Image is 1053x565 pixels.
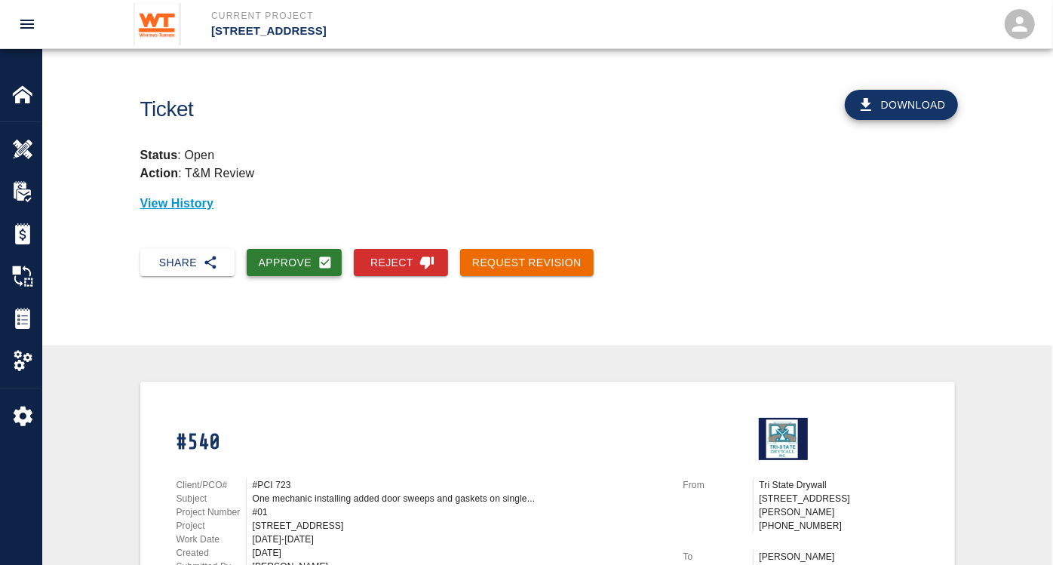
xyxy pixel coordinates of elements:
div: #01 [253,505,665,519]
p: : T&M Review [140,167,255,180]
button: Share [140,249,235,277]
button: Request Revision [460,249,594,277]
button: Reject [354,249,448,277]
img: Whiting-Turner [134,3,181,45]
p: [STREET_ADDRESS][PERSON_NAME] [760,492,919,519]
p: To [683,550,753,563]
h1: #540 [177,430,665,456]
iframe: Chat Widget [803,402,1053,565]
strong: Status [140,149,178,161]
p: View History [140,195,955,213]
p: Current Project [211,9,608,23]
p: Project Number [177,505,246,519]
p: [PERSON_NAME] [760,550,919,563]
p: Tri State Drywall [760,478,919,492]
div: One mechanic installing added door sweeps and gaskets on single... [253,492,665,505]
button: Approve [247,249,342,277]
div: [DATE]-[DATE] [253,533,665,546]
div: [STREET_ADDRESS] [253,519,665,533]
p: [STREET_ADDRESS] [211,23,608,40]
button: open drawer [9,6,45,42]
h1: Ticket [140,97,610,122]
p: From [683,478,753,492]
p: Subject [177,492,246,505]
img: Tri State Drywall [759,418,809,460]
button: Download [845,90,958,120]
p: Project [177,519,246,533]
p: [PHONE_NUMBER] [760,519,919,533]
p: Created [177,546,246,560]
div: #PCI 723 [253,478,665,492]
p: Client/PCO# [177,478,246,492]
p: Work Date [177,533,246,546]
div: [DATE] [253,546,665,560]
strong: Action [140,167,179,180]
p: : Open [140,146,955,164]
